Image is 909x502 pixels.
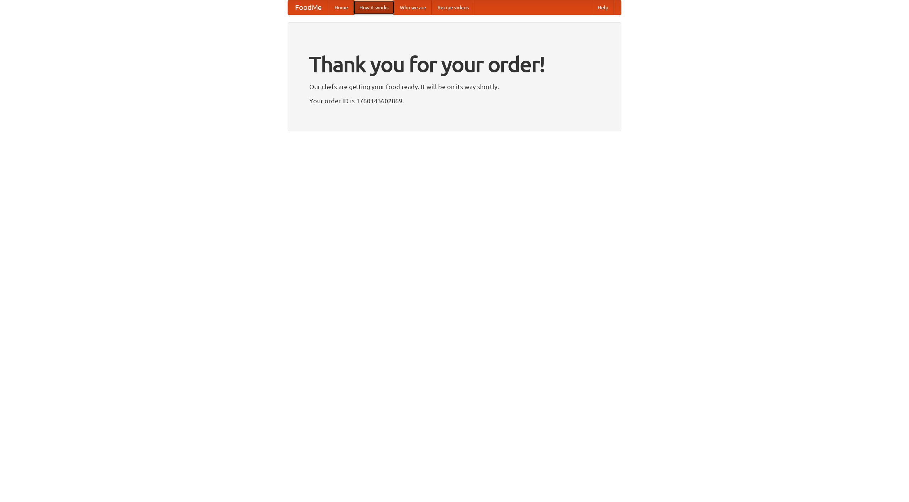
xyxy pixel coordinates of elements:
[288,0,329,15] a: FoodMe
[309,81,600,92] p: Our chefs are getting your food ready. It will be on its way shortly.
[394,0,432,15] a: Who we are
[432,0,474,15] a: Recipe videos
[309,95,600,106] p: Your order ID is 1760143602869.
[309,47,600,81] h1: Thank you for your order!
[592,0,614,15] a: Help
[329,0,354,15] a: Home
[354,0,394,15] a: How it works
